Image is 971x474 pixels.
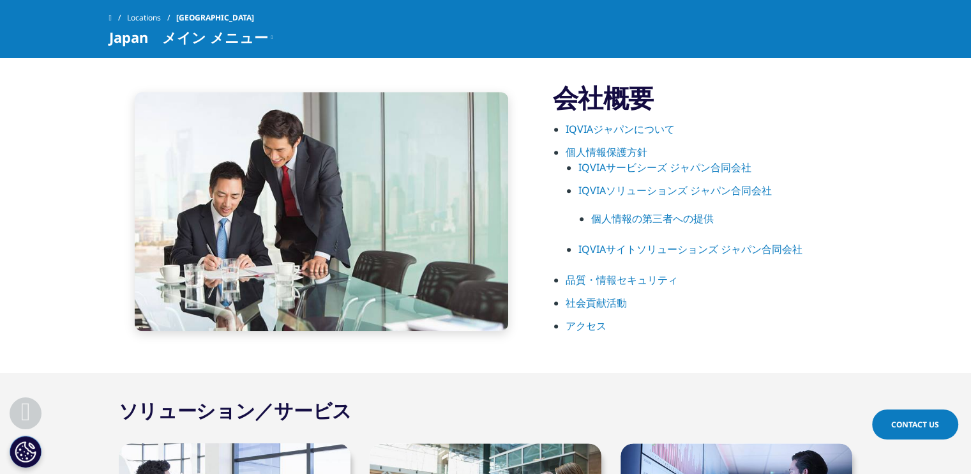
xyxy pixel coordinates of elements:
a: 品質・情報セキュリティ [566,273,678,287]
h3: 会社概要 [553,82,862,114]
a: 社会貢献活動 [566,296,627,310]
a: IQVIAソリューションズ ジャパン合同会社 [578,183,772,197]
a: IQVIAサイトソリューションズ ジャパン合同会社 [578,242,802,256]
a: 個人情報保護方針 [566,145,647,159]
img: Professional men in meeting signing paperwork [135,92,508,331]
span: Contact Us [891,419,939,430]
h2: ソリューション／サービス [119,398,352,424]
button: Cookie 設定 [10,436,41,468]
a: IQVIAジャパンについて [566,122,675,136]
a: アクセス [566,319,606,333]
a: 個人情報の第三者への提供 [591,211,714,226]
span: [GEOGRAPHIC_DATA] [176,6,254,29]
a: Locations [127,6,176,29]
a: Contact Us [872,409,958,440]
span: Japan メイン メニュー [109,29,268,45]
a: IQVIAサービシーズ ジャパン合同会社 [578,160,751,174]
